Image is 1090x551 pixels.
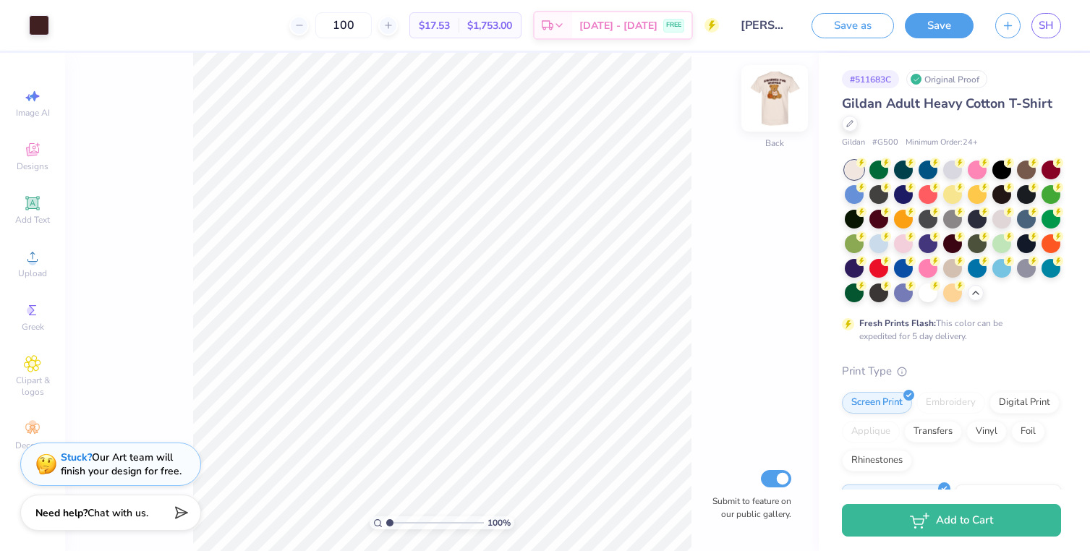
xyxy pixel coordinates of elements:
[22,321,44,333] span: Greek
[61,450,92,464] strong: Stuck?
[1031,13,1061,38] a: SH
[842,504,1061,537] button: Add to Cart
[467,18,512,33] span: $1,753.00
[746,69,804,127] img: Back
[18,268,47,279] span: Upload
[88,506,148,520] span: Chat with us.
[15,214,50,226] span: Add Text
[966,421,1007,443] div: Vinyl
[1011,421,1045,443] div: Foil
[730,11,801,40] input: Untitled Design
[1039,17,1054,34] span: SH
[905,13,974,38] button: Save
[15,440,50,451] span: Decorate
[842,70,899,88] div: # 511683C
[419,18,450,33] span: $17.53
[859,317,1037,343] div: This color can be expedited for 5 day delivery.
[842,450,912,471] div: Rhinestones
[904,421,962,443] div: Transfers
[872,137,898,149] span: # G500
[7,375,58,398] span: Clipart & logos
[989,392,1060,414] div: Digital Print
[842,363,1061,380] div: Print Type
[765,137,784,150] div: Back
[17,161,48,172] span: Designs
[906,137,978,149] span: Minimum Order: 24 +
[842,95,1052,112] span: Gildan Adult Heavy Cotton T-Shirt
[916,392,985,414] div: Embroidery
[666,20,681,30] span: FREE
[16,107,50,119] span: Image AI
[906,70,987,88] div: Original Proof
[842,392,912,414] div: Screen Print
[487,516,511,529] span: 100 %
[579,18,657,33] span: [DATE] - [DATE]
[35,506,88,520] strong: Need help?
[61,450,182,478] div: Our Art team will finish your design for free.
[859,317,936,329] strong: Fresh Prints Flash:
[812,13,894,38] button: Save as
[842,137,865,149] span: Gildan
[842,421,900,443] div: Applique
[704,495,791,521] label: Submit to feature on our public gallery.
[315,12,372,38] input: – –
